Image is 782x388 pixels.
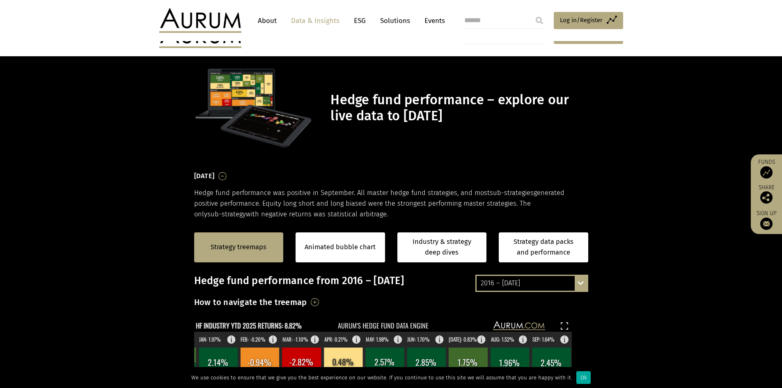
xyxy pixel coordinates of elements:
a: Sign up [755,210,778,230]
a: Industry & strategy deep dives [397,232,487,262]
a: Strategy treemaps [211,242,266,253]
div: Ok [576,371,591,384]
img: Access Funds [760,166,773,179]
div: 2016 – [DATE] [477,276,587,291]
img: Share this post [760,191,773,204]
h3: How to navigate the treemap [194,295,307,309]
div: Share [755,185,778,204]
a: Data & Insights [287,13,344,28]
a: Events [420,13,445,28]
h1: Hedge fund performance – explore our live data to [DATE] [330,92,586,124]
a: About [254,13,281,28]
a: Log in/Register [554,12,623,29]
h3: Hedge fund performance from 2016 – [DATE] [194,275,588,287]
a: Solutions [376,13,414,28]
a: Strategy data packs and performance [499,232,588,262]
span: Log in/Register [560,15,603,25]
img: Aurum [159,8,241,33]
a: Funds [755,158,778,179]
span: sub-strategy [207,210,246,218]
span: sub-strategies [490,189,534,197]
p: Hedge fund performance was positive in September. All master hedge fund strategies, and most gene... [194,188,588,220]
h3: [DATE] [194,170,215,182]
img: Sign up to our newsletter [760,218,773,230]
a: ESG [350,13,370,28]
a: Animated bubble chart [305,242,376,253]
input: Submit [531,12,548,29]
